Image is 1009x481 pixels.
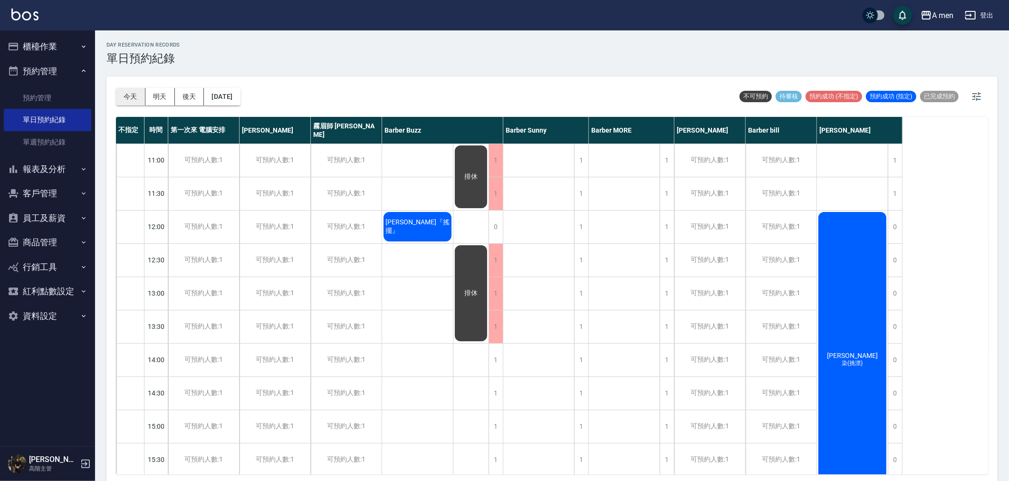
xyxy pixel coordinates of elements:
div: Barber Buzz [382,117,503,144]
div: 可預約人數:1 [674,277,745,310]
div: 1 [574,410,588,443]
div: 可預約人數:1 [674,177,745,210]
div: 可預約人數:1 [746,144,817,177]
div: 可預約人數:1 [674,244,745,277]
div: 1 [574,310,588,343]
p: 高階主管 [29,464,77,473]
div: 霧眉師 [PERSON_NAME] [311,117,382,144]
div: Barber MORE [589,117,674,144]
div: 可預約人數:1 [311,410,382,443]
div: 12:30 [144,243,168,277]
div: [PERSON_NAME] [674,117,746,144]
div: 0 [888,410,902,443]
span: 已完成預約 [920,92,959,101]
div: 1 [660,377,674,410]
div: 1 [888,177,902,210]
div: 可預約人數:1 [240,410,310,443]
div: 可預約人數:1 [240,443,310,476]
span: 待審核 [776,92,802,101]
div: 1 [660,277,674,310]
button: 今天 [116,88,145,106]
div: [PERSON_NAME] [817,117,903,144]
div: 可預約人數:1 [168,211,239,243]
div: 可預約人數:1 [240,344,310,376]
h3: 單日預約紀錄 [106,52,180,65]
div: 時間 [144,117,168,144]
div: 可預約人數:1 [240,377,310,410]
div: 可預約人數:1 [746,310,817,343]
div: 可預約人數:1 [746,410,817,443]
div: 可預約人數:1 [674,144,745,177]
div: 1 [574,244,588,277]
div: 1 [660,410,674,443]
div: 可預約人數:1 [746,377,817,410]
div: 1 [660,144,674,177]
button: 商品管理 [4,230,91,255]
div: 可預約人數:1 [168,310,239,343]
div: 13:30 [144,310,168,343]
div: 1 [660,443,674,476]
h5: [PERSON_NAME] [29,455,77,464]
div: 可預約人數:1 [674,211,745,243]
div: 1 [489,177,503,210]
div: 0 [888,377,902,410]
div: 1 [489,144,503,177]
div: [PERSON_NAME] [240,117,311,144]
span: 預約成功 (指定) [866,92,916,101]
div: 1 [660,344,674,376]
div: 0 [888,211,902,243]
div: 可預約人數:1 [746,211,817,243]
div: 不指定 [116,117,144,144]
div: 11:00 [144,144,168,177]
button: 明天 [145,88,175,106]
div: 1 [489,277,503,310]
img: Person [8,454,27,473]
button: 預約管理 [4,59,91,84]
div: 可預約人數:1 [168,377,239,410]
div: 可預約人數:1 [746,244,817,277]
div: 可預約人數:1 [311,344,382,376]
button: 報表及分析 [4,157,91,182]
div: 可預約人數:1 [240,310,310,343]
div: 1 [574,377,588,410]
div: 可預約人數:1 [746,344,817,376]
div: 1 [574,211,588,243]
div: 12:00 [144,210,168,243]
div: 可預約人數:1 [674,443,745,476]
div: 15:00 [144,410,168,443]
div: 0 [888,244,902,277]
div: 可預約人數:1 [168,244,239,277]
div: 1 [489,443,503,476]
h2: day Reservation records [106,42,180,48]
a: 單週預約紀錄 [4,131,91,153]
div: 0 [888,344,902,376]
button: 櫃檯作業 [4,34,91,59]
div: 1 [489,310,503,343]
div: 可預約人數:1 [168,344,239,376]
div: 14:30 [144,376,168,410]
div: Barber Sunny [503,117,589,144]
div: 1 [489,410,503,443]
div: 11:30 [144,177,168,210]
div: 0 [888,277,902,310]
div: 可預約人數:1 [674,410,745,443]
button: save [893,6,912,25]
div: 1 [660,211,674,243]
span: 染(挑漂) [840,359,865,367]
div: 1 [888,144,902,177]
div: 13:00 [144,277,168,310]
div: 1 [574,344,588,376]
button: 員工及薪資 [4,206,91,231]
div: 1 [574,277,588,310]
div: 可預約人數:1 [240,144,310,177]
div: 可預約人數:1 [168,443,239,476]
div: 可預約人數:1 [168,410,239,443]
div: 可預約人數:1 [168,277,239,310]
span: 不可預約 [740,92,772,101]
button: 資料設定 [4,304,91,328]
div: 可預約人數:1 [240,211,310,243]
div: 可預約人數:1 [311,443,382,476]
span: [PERSON_NAME]『搖擺』 [384,218,452,235]
button: [DATE] [204,88,240,106]
div: 1 [574,177,588,210]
